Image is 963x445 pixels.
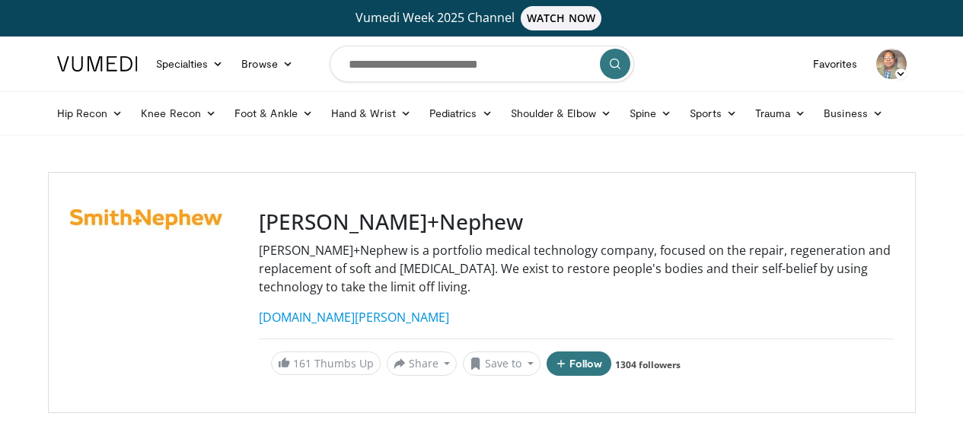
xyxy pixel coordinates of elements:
a: Foot & Ankle [225,98,322,129]
img: Avatar [876,49,907,79]
p: [PERSON_NAME]+Nephew is a portfolio medical technology company, focused on the repair, regenerati... [259,241,894,296]
span: 161 [293,356,311,370]
a: Hand & Wrist [322,98,420,129]
input: Search topics, interventions [330,46,634,82]
a: Hip Recon [48,98,132,129]
a: Trauma [746,98,815,129]
h3: [PERSON_NAME]+Nephew [259,209,894,235]
a: Favorites [804,49,867,79]
a: 1304 followers [615,358,681,371]
a: Vumedi Week 2025 ChannelWATCH NOW [59,6,904,30]
a: Knee Recon [132,98,225,129]
a: Pediatrics [420,98,502,129]
span: WATCH NOW [521,6,601,30]
a: Browse [232,49,302,79]
a: 161 Thumbs Up [271,351,381,375]
a: Spine [620,98,681,129]
a: Shoulder & Elbow [502,98,620,129]
button: Save to [463,351,540,376]
a: Business [815,98,892,129]
a: Sports [681,98,746,129]
a: Specialties [147,49,233,79]
button: Share [387,351,458,376]
a: [DOMAIN_NAME][PERSON_NAME] [259,309,449,326]
button: Follow [547,351,612,376]
img: VuMedi Logo [57,56,138,72]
